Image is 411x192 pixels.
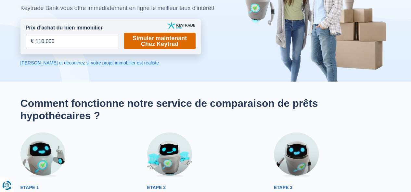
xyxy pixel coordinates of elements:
[167,22,195,29] img: keytrade
[147,132,192,177] img: Etape 2
[20,185,39,190] span: Etape 1
[20,4,233,13] div: Keytrade Bank vous offre immédiatement en ligne le meilleur taux d'intérêt!
[274,185,292,190] span: Etape 3
[147,185,166,190] span: Etape 2
[20,60,201,66] a: [PERSON_NAME] et découvrez si votre projet immobilier est réaliste
[20,132,65,177] img: Etape 1
[20,97,391,122] h2: Comment fonctionne notre service de comparaison de prêts hypothécaires ?
[31,38,34,45] span: €
[274,132,319,177] img: Etape 3
[26,24,103,32] label: Prix d’achat du bien immobilier
[124,33,196,49] a: Simuler maintenant Chez Keytrad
